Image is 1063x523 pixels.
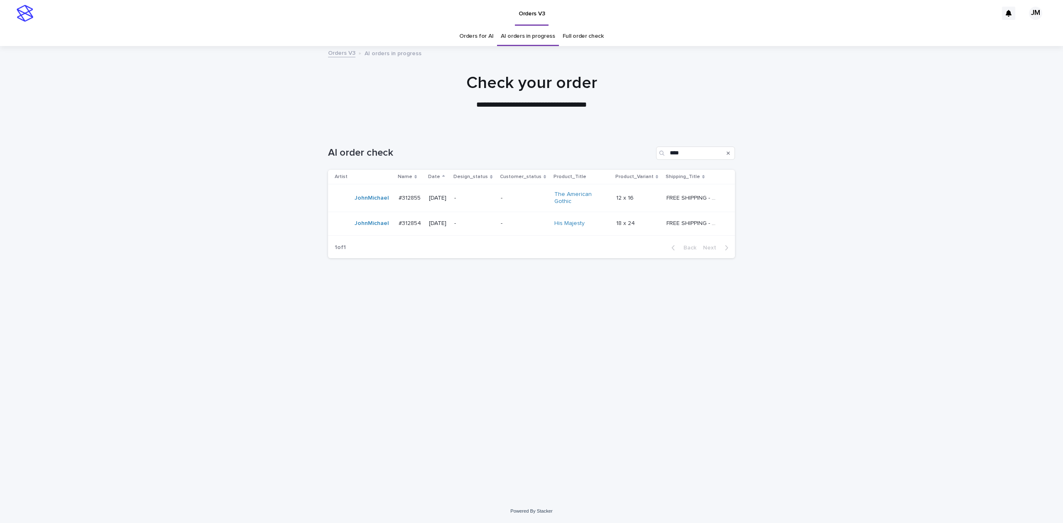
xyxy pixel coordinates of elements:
p: - [454,220,494,227]
button: Next [700,244,735,252]
a: The American Gothic [554,191,606,205]
a: Orders V3 [328,48,355,57]
tr: JohnMichael #312855#312855 [DATE]--The American Gothic 12 x 1612 x 16 FREE SHIPPING - preview in ... [328,184,735,212]
img: stacker-logo-s-only.png [17,5,33,22]
p: Customer_status [500,172,541,181]
div: JM [1029,7,1042,20]
p: Product_Variant [615,172,654,181]
p: Shipping_Title [666,172,700,181]
a: Powered By Stacker [510,508,552,513]
p: AI orders in progress [365,48,421,57]
a: AI orders in progress [501,27,555,46]
p: Artist [335,172,348,181]
p: [DATE] [429,220,448,227]
tr: JohnMichael #312854#312854 [DATE]--His Majesty 18 x 2418 x 24 FREE SHIPPING - preview in 1-2 busi... [328,212,735,235]
p: 18 x 24 [616,218,637,227]
p: Name [398,172,412,181]
p: [DATE] [429,195,448,202]
a: JohnMichael [355,220,389,227]
p: - [501,195,548,202]
p: #312855 [399,193,422,202]
h1: Check your order [328,73,735,93]
a: His Majesty [554,220,585,227]
p: FREE SHIPPING - preview in 1-2 business days, after your approval delivery will take 5-10 b.d. [666,218,720,227]
button: Back [665,244,700,252]
h1: AI order check [328,147,653,159]
a: Full order check [563,27,604,46]
p: 1 of 1 [328,237,353,258]
p: Product_Title [554,172,586,181]
p: Design_status [453,172,488,181]
a: Orders for AI [459,27,493,46]
span: Next [703,245,721,251]
p: Date [428,172,440,181]
span: Back [678,245,696,251]
input: Search [656,147,735,160]
p: #312854 [399,218,423,227]
p: FREE SHIPPING - preview in 1-2 business days, after your approval delivery will take 5-10 b.d. [666,193,720,202]
a: JohnMichael [355,195,389,202]
p: 12 x 16 [616,193,635,202]
p: - [501,220,548,227]
p: - [454,195,494,202]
